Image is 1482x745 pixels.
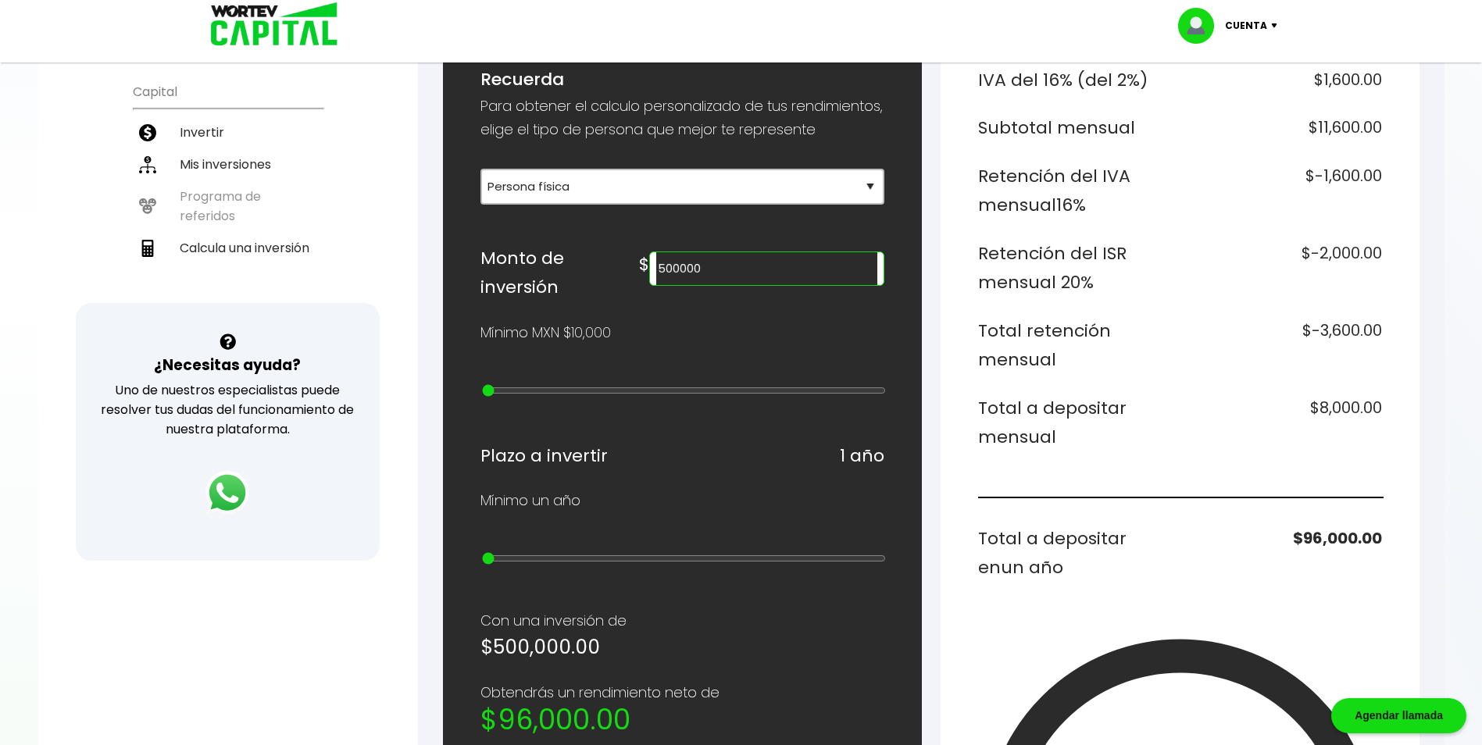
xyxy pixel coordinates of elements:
[480,441,608,471] h6: Plazo a invertir
[1178,8,1225,44] img: profile-image
[480,321,611,344] p: Mínimo MXN $10,000
[139,240,156,257] img: calculadora-icon.17d418c4.svg
[639,250,649,280] h6: $
[978,394,1174,452] h6: Total a depositar mensual
[978,239,1174,298] h6: Retención del ISR mensual 20%
[1186,524,1382,583] h6: $96,000.00
[480,681,884,704] p: Obtendrás un rendimiento neto de
[139,156,156,173] img: inversiones-icon.6695dc30.svg
[139,124,156,141] img: invertir-icon.b3b967d7.svg
[1267,23,1288,28] img: icon-down
[96,380,359,439] p: Uno de nuestros especialistas puede resolver tus dudas del funcionamiento de nuestra plataforma.
[480,704,884,736] h2: $96,000.00
[1186,66,1382,95] h6: $1,600.00
[133,148,323,180] a: Mis inversiones
[978,113,1174,143] h6: Subtotal mensual
[1331,698,1466,733] div: Agendar llamada
[978,316,1174,375] h6: Total retención mensual
[1186,113,1382,143] h6: $11,600.00
[480,244,640,302] h6: Monto de inversión
[480,633,884,662] h5: $500,000.00
[154,354,301,376] h3: ¿Necesitas ayuda?
[133,116,323,148] a: Invertir
[480,65,884,94] h6: Recuerda
[480,609,884,633] p: Con una inversión de
[840,441,884,471] h6: 1 año
[1225,14,1267,37] p: Cuenta
[1186,162,1382,220] h6: $-1,600.00
[133,74,323,303] ul: Capital
[205,471,249,515] img: logos_whatsapp-icon.242b2217.svg
[1186,394,1382,452] h6: $8,000.00
[480,94,884,141] p: Para obtener el calculo personalizado de tus rendimientos, elige el tipo de persona que mejor te ...
[133,232,323,264] a: Calcula una inversión
[978,162,1174,220] h6: Retención del IVA mensual 16%
[1186,239,1382,298] h6: $-2,000.00
[978,66,1174,95] h6: IVA del 16% (del 2%)
[978,524,1174,583] h6: Total a depositar en un año
[1186,316,1382,375] h6: $-3,600.00
[480,489,580,512] p: Mínimo un año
